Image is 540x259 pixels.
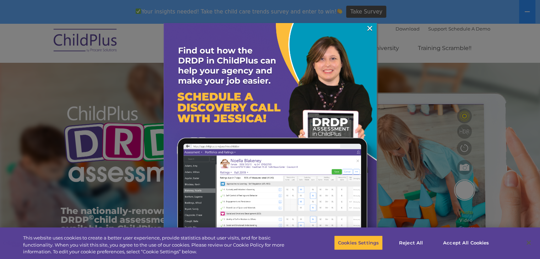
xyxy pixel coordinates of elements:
[389,235,433,250] button: Reject All
[521,235,536,250] button: Close
[366,25,374,32] a: ×
[334,235,383,250] button: Cookies Settings
[439,235,493,250] button: Accept All Cookies
[23,235,297,255] div: This website uses cookies to create a better user experience, provide statistics about user visit...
